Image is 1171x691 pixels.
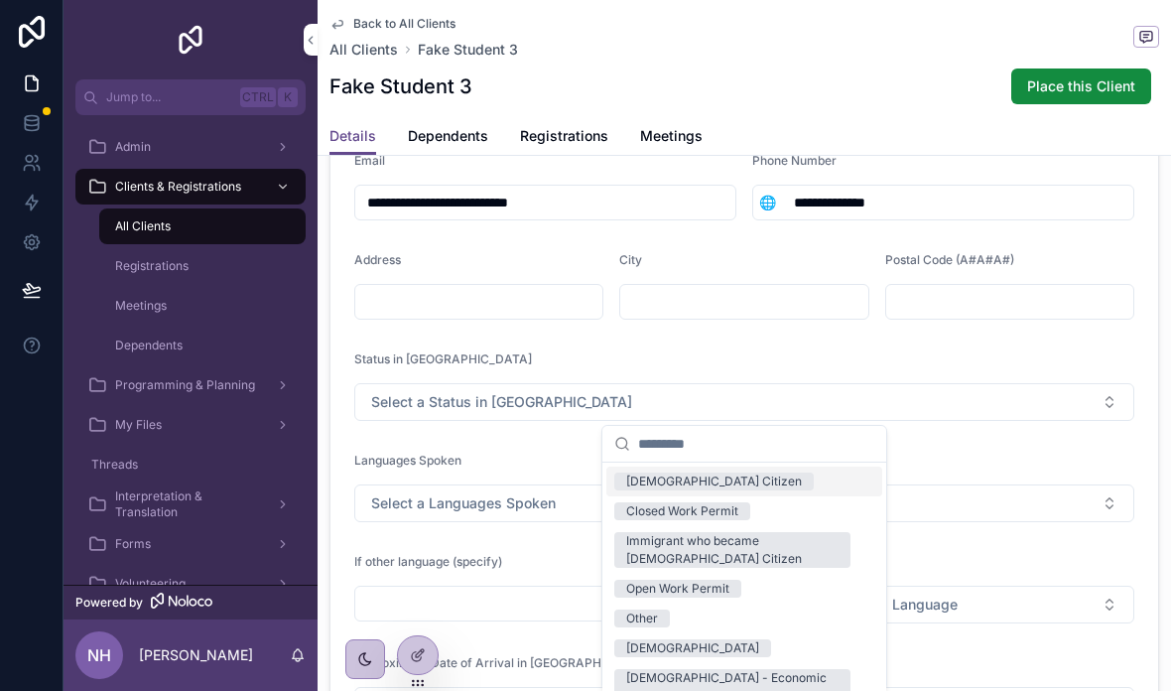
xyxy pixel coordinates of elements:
[640,118,703,158] a: Meetings
[626,639,759,657] div: [DEMOGRAPHIC_DATA]
[354,351,532,366] span: Status in [GEOGRAPHIC_DATA]
[329,40,398,60] a: All Clients
[354,252,401,267] span: Address
[175,24,206,56] img: App logo
[75,169,306,205] a: Clients & Registrations
[354,484,1134,522] button: Select Button
[115,139,151,155] span: Admin
[115,179,241,195] span: Clients & Registrations
[115,338,183,353] span: Dependents
[91,457,138,473] span: Threads
[753,185,782,220] button: Select Button
[520,126,608,146] span: Registrations
[626,580,729,598] div: Open Work Permit
[115,488,260,520] span: Interpretation & Translation
[752,586,1134,623] button: Select Button
[353,16,455,32] span: Back to All Clients
[75,129,306,165] a: Admin
[408,118,488,158] a: Dependents
[885,252,1014,267] span: Postal Code (A#A#A#)
[99,248,306,284] a: Registrations
[87,643,111,667] span: NH
[115,258,189,274] span: Registrations
[75,486,306,522] a: Interpretation & Translation
[99,328,306,363] a: Dependents
[240,87,276,107] span: Ctrl
[329,72,472,100] h1: Fake Student 3
[626,473,802,490] div: [DEMOGRAPHIC_DATA] Citizen
[354,655,656,670] span: Approximate Date of Arrival in [GEOGRAPHIC_DATA]
[520,118,608,158] a: Registrations
[115,298,167,314] span: Meetings
[329,118,376,156] a: Details
[329,126,376,146] span: Details
[139,645,253,665] p: [PERSON_NAME]
[280,89,296,105] span: K
[1011,69,1151,104] button: Place this Client
[354,383,1134,421] button: Select Button
[115,536,151,552] span: Forms
[626,610,658,627] div: Other
[408,126,488,146] span: Dependents
[626,502,738,520] div: Closed Work Permit
[75,526,306,562] a: Forms
[99,208,306,244] a: All Clients
[354,554,502,569] span: If other language (specify)
[752,153,837,168] span: Phone Number
[75,367,306,403] a: Programming & Planning
[75,407,306,443] a: My Files
[115,218,171,234] span: All Clients
[106,89,232,105] span: Jump to...
[115,377,255,393] span: Programming & Planning
[75,447,306,483] a: Threads
[115,576,186,592] span: Volunteering
[1027,76,1135,96] span: Place this Client
[371,392,632,412] span: Select a Status in [GEOGRAPHIC_DATA]
[75,566,306,602] a: Volunteering
[99,288,306,324] a: Meetings
[329,16,455,32] a: Back to All Clients
[64,585,318,620] a: Powered by
[115,417,162,433] span: My Files
[75,595,143,611] span: Powered by
[619,252,642,267] span: City
[64,115,318,585] div: scrollable content
[418,40,518,60] a: Fake Student 3
[759,193,776,212] span: 🌐
[626,532,839,568] div: Immigrant who became [DEMOGRAPHIC_DATA] Citizen
[354,453,461,468] span: Languages Spoken
[75,79,306,115] button: Jump to...CtrlK
[371,493,556,513] span: Select a Languages Spoken
[354,153,385,168] span: Email
[640,126,703,146] span: Meetings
